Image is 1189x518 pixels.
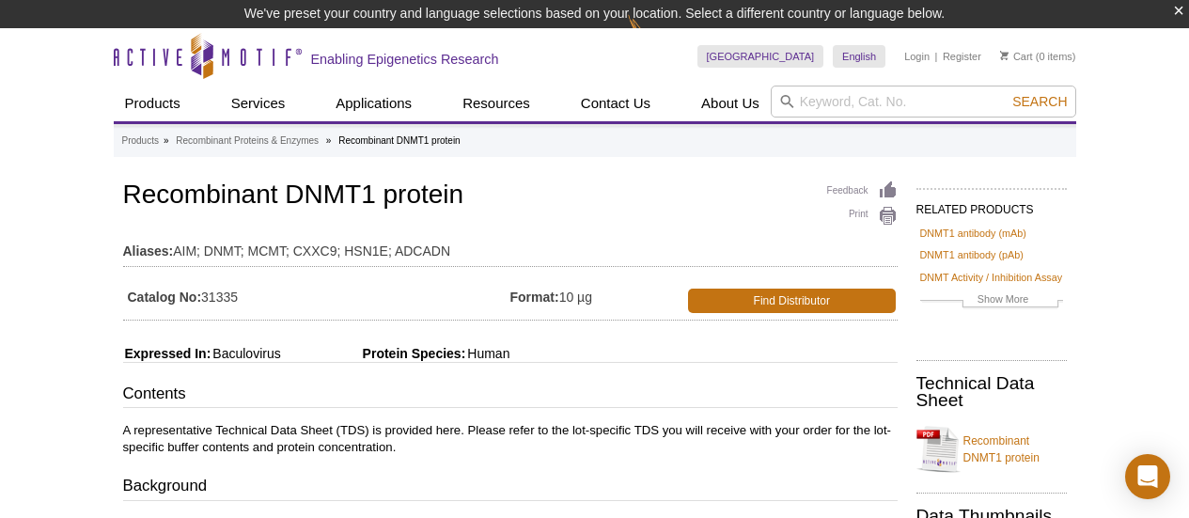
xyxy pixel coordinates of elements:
[123,277,510,315] td: 31335
[1125,454,1170,499] div: Open Intercom Messenger
[311,51,499,68] h2: Enabling Epigenetics Research
[510,289,559,306] strong: Format:
[510,277,684,315] td: 10 µg
[122,133,159,149] a: Products
[827,181,898,201] a: Feedback
[833,45,885,68] a: English
[1000,50,1033,63] a: Cart
[211,346,280,361] span: Baculovirus
[920,246,1024,263] a: DNMT1 antibody (pAb)
[338,135,461,146] li: Recombinant DNMT1 protein
[920,225,1026,242] a: DNMT1 antibody (mAb)
[123,181,898,212] h1: Recombinant DNMT1 protein
[916,188,1067,222] h2: RELATED PRODUCTS
[1000,51,1009,60] img: Your Cart
[123,346,211,361] span: Expressed In:
[916,421,1067,478] a: Recombinant DNMT1 protein
[920,269,1063,286] a: DNMT Activity / Inhibition Assay
[916,375,1067,409] h2: Technical Data Sheet
[176,133,319,149] a: Recombinant Proteins & Enzymes
[570,86,662,121] a: Contact Us
[1012,94,1067,109] span: Search
[935,45,938,68] li: |
[1000,45,1076,68] li: (0 items)
[628,14,678,58] img: Change Here
[688,289,896,313] a: Find Distributor
[465,346,509,361] span: Human
[128,289,202,306] strong: Catalog No:
[123,383,898,409] h3: Contents
[114,86,192,121] a: Products
[827,206,898,227] a: Print
[943,50,981,63] a: Register
[285,346,466,361] span: Protein Species:
[123,243,174,259] strong: Aliases:
[123,475,898,501] h3: Background
[326,135,332,146] li: »
[451,86,541,121] a: Resources
[1007,93,1072,110] button: Search
[771,86,1076,118] input: Keyword, Cat. No.
[324,86,423,121] a: Applications
[220,86,297,121] a: Services
[697,45,824,68] a: [GEOGRAPHIC_DATA]
[690,86,771,121] a: About Us
[164,135,169,146] li: »
[123,422,898,456] p: A representative Technical Data Sheet (TDS) is provided here. Please refer to the lot-specific TD...
[920,290,1063,312] a: Show More
[123,231,898,261] td: AIM; DNMT; MCMT; CXXC9; HSN1E; ADCADN
[904,50,930,63] a: Login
